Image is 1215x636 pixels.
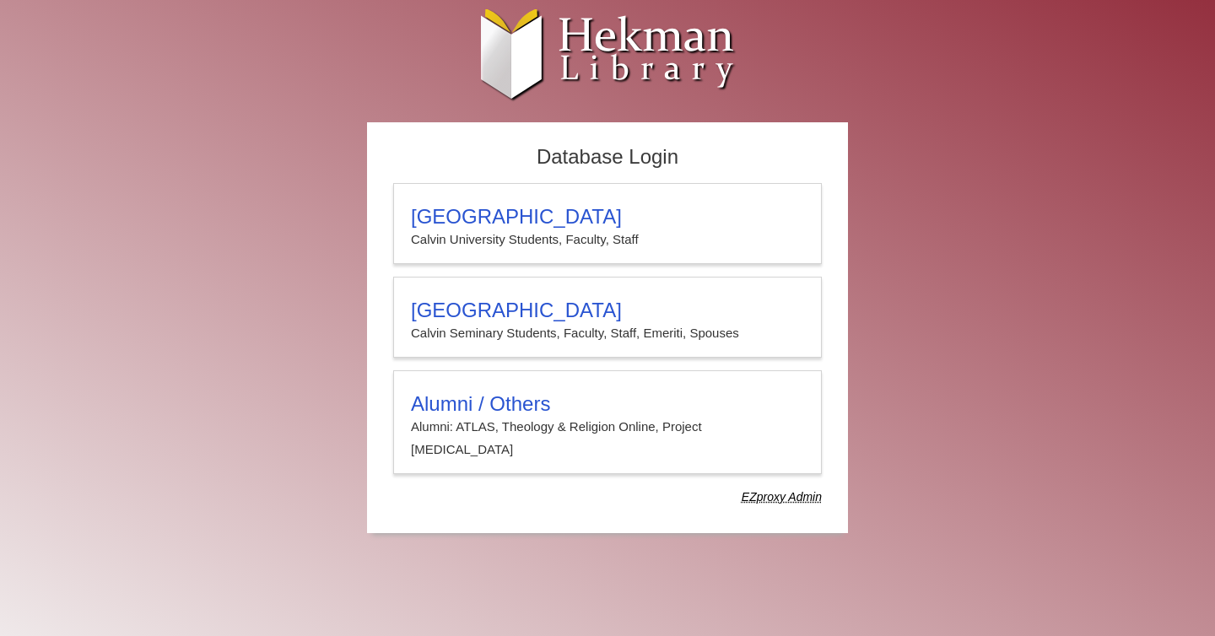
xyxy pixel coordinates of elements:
[411,229,804,251] p: Calvin University Students, Faculty, Staff
[393,277,822,358] a: [GEOGRAPHIC_DATA]Calvin Seminary Students, Faculty, Staff, Emeriti, Spouses
[411,205,804,229] h3: [GEOGRAPHIC_DATA]
[411,416,804,461] p: Alumni: ATLAS, Theology & Religion Online, Project [MEDICAL_DATA]
[411,392,804,416] h3: Alumni / Others
[385,140,830,175] h2: Database Login
[393,183,822,264] a: [GEOGRAPHIC_DATA]Calvin University Students, Faculty, Staff
[742,490,822,504] dfn: Use Alumni login
[411,392,804,461] summary: Alumni / OthersAlumni: ATLAS, Theology & Religion Online, Project [MEDICAL_DATA]
[411,322,804,344] p: Calvin Seminary Students, Faculty, Staff, Emeriti, Spouses
[411,299,804,322] h3: [GEOGRAPHIC_DATA]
